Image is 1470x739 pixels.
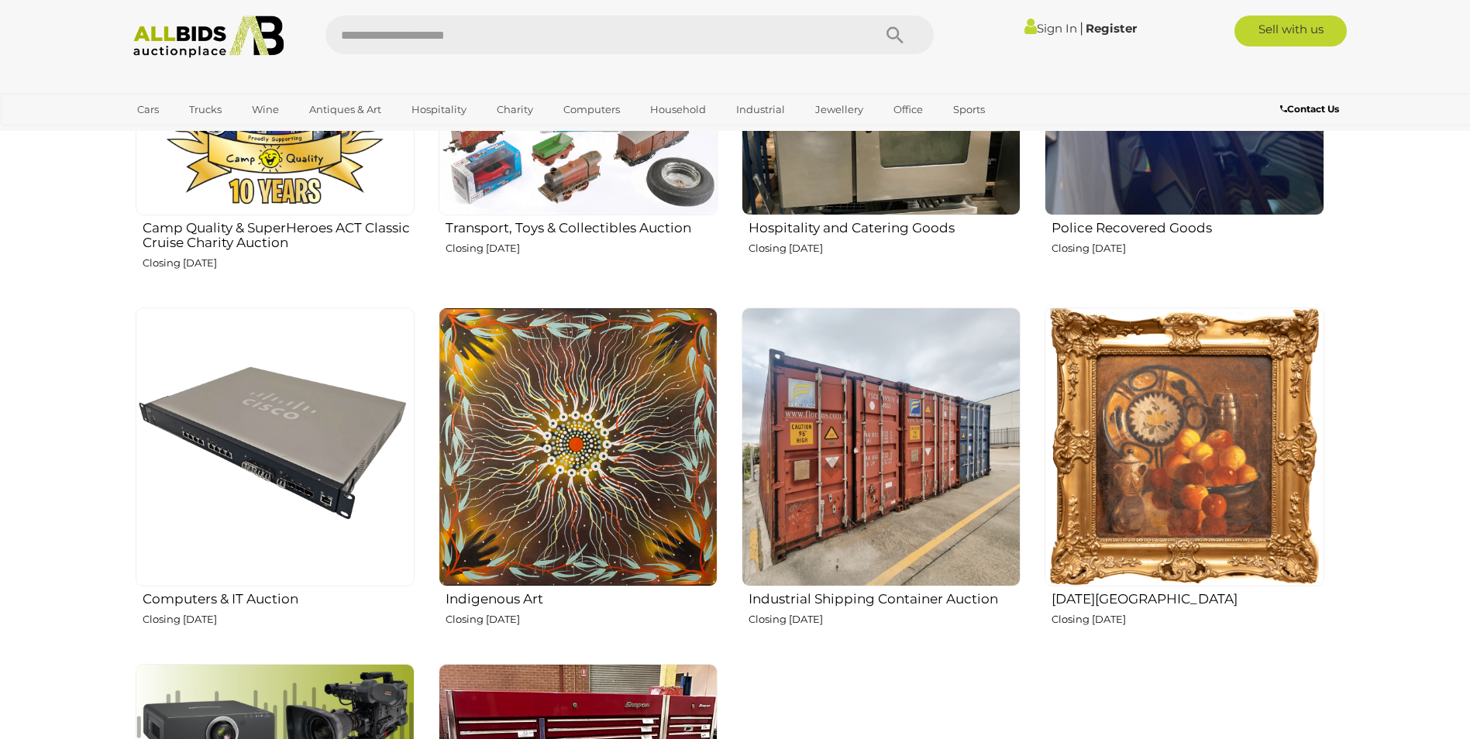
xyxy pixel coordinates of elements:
h2: Computers & IT Auction [143,588,415,607]
h2: Industrial Shipping Container Auction [749,588,1021,607]
b: Contact Us [1280,103,1339,115]
a: Charity [487,97,543,122]
a: Industrial [726,97,795,122]
p: Closing [DATE] [143,610,415,628]
a: Industrial Shipping Container Auction Closing [DATE] [741,307,1021,651]
a: Register [1086,21,1137,36]
a: Computers & IT Auction Closing [DATE] [135,307,415,651]
img: Red Hill Estate [1045,308,1324,586]
a: Sports [943,97,995,122]
a: Sell with us [1234,15,1347,46]
a: Trucks [179,97,232,122]
img: Allbids.com.au [125,15,293,58]
a: Office [883,97,933,122]
h2: Indigenous Art [446,588,718,607]
p: Closing [DATE] [749,239,1021,257]
span: | [1079,19,1083,36]
img: Computers & IT Auction [136,308,415,586]
a: Jewellery [805,97,873,122]
p: Closing [DATE] [1052,239,1324,257]
img: Indigenous Art [439,308,718,586]
button: Search [856,15,934,54]
p: Closing [DATE] [749,610,1021,628]
h2: Police Recovered Goods [1052,217,1324,235]
a: Cars [127,97,169,122]
a: [DATE][GEOGRAPHIC_DATA] Closing [DATE] [1044,307,1324,651]
a: Contact Us [1280,101,1343,118]
a: Antiques & Art [299,97,391,122]
a: Computers [553,97,630,122]
a: Household [640,97,716,122]
a: [GEOGRAPHIC_DATA] [127,122,257,148]
a: Hospitality [401,97,477,122]
h2: [DATE][GEOGRAPHIC_DATA] [1052,588,1324,607]
p: Closing [DATE] [446,239,718,257]
a: Indigenous Art Closing [DATE] [438,307,718,651]
h2: Transport, Toys & Collectibles Auction [446,217,718,235]
h2: Camp Quality & SuperHeroes ACT Classic Cruise Charity Auction [143,217,415,249]
a: Sign In [1024,21,1077,36]
p: Closing [DATE] [446,610,718,628]
img: Industrial Shipping Container Auction [742,308,1021,586]
h2: Hospitality and Catering Goods [749,217,1021,235]
p: Closing [DATE] [1052,610,1324,628]
a: Wine [242,97,289,122]
p: Closing [DATE] [143,254,415,272]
